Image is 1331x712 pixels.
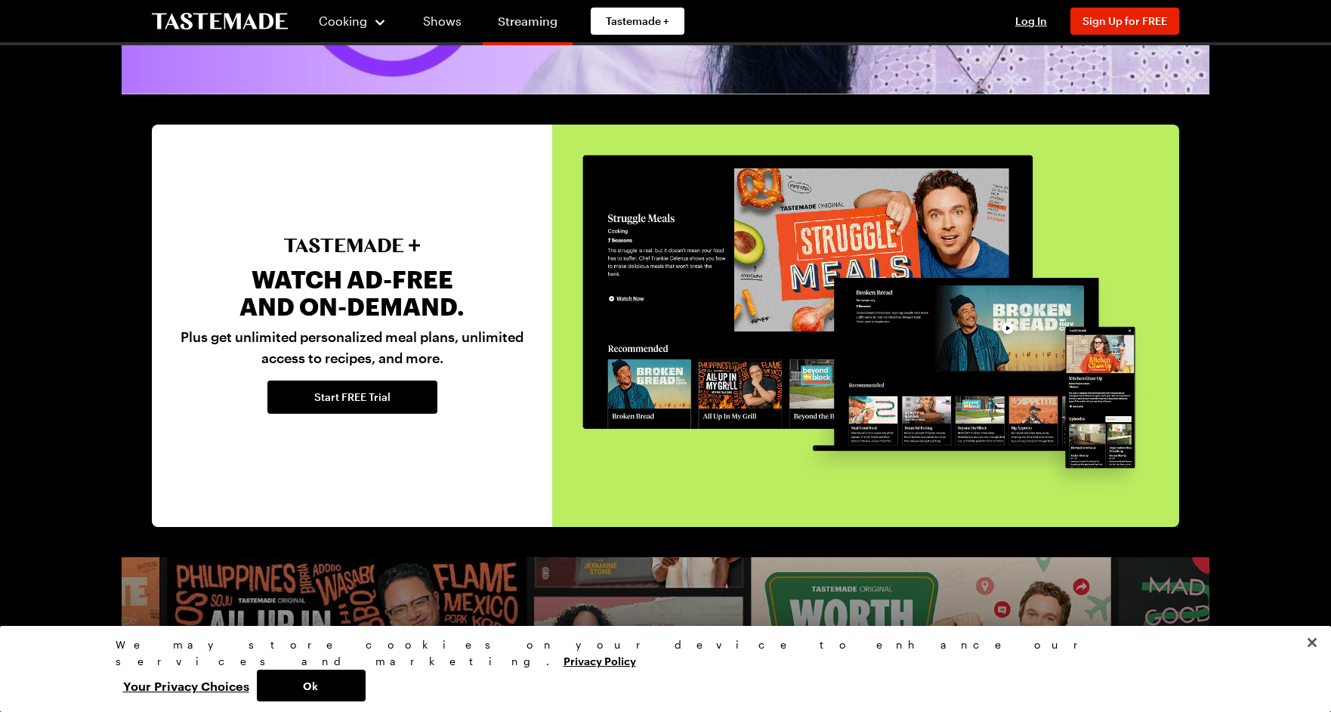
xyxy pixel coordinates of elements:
[116,670,257,701] button: Your Privacy Choices
[1295,626,1329,659] button: Close
[483,3,573,45] a: Streaming
[314,390,391,405] span: Start FREE Trial
[181,266,523,320] p: Watch ad-free and on-demand.
[152,13,288,30] a: To Tastemade Home Page
[582,155,1149,497] img: Tastemade Plus
[564,653,636,667] a: More information about your privacy, opens in a new tab
[267,381,437,414] a: Start FREE Trial
[1015,14,1047,27] span: Log In
[257,670,366,701] button: Ok
[318,3,387,39] button: Cooking
[1082,14,1167,27] span: Sign Up for FREE
[1070,8,1179,35] button: Sign Up for FREE
[284,237,420,254] img: Tastemade Plus Logo
[116,636,1203,670] div: We may store cookies on your device to enhance our services and marketing.
[1001,14,1061,29] button: Log In
[181,326,523,368] p: Plus get unlimited personalized meal plans, unlimited access to recipes, and more.
[591,8,684,35] a: Tastemade +
[319,14,367,28] span: Cooking
[116,636,1203,701] div: Privacy
[606,14,669,29] span: Tastemade +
